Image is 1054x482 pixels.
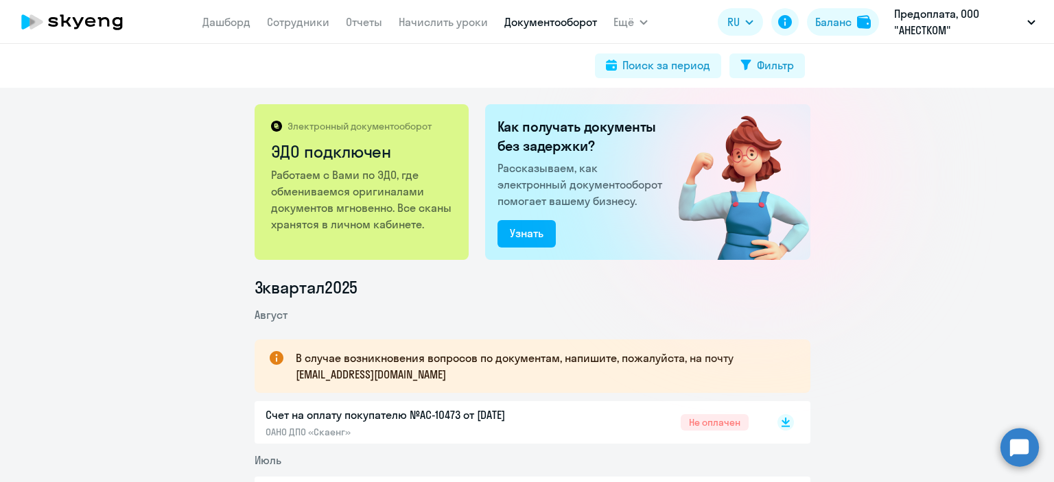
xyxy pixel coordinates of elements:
[807,8,879,36] button: Балансbalance
[729,53,805,78] button: Фильтр
[887,5,1042,38] button: Предоплата, ООО "АНЕСТКОМ"
[497,220,556,248] button: Узнать
[718,8,763,36] button: RU
[595,53,721,78] button: Поиск за период
[202,15,250,29] a: Дашборд
[757,57,794,73] div: Фильтр
[271,167,454,232] p: Работаем с Вами по ЭДО, где обмениваемся оригиналами документов мгновенно. Все сканы хранятся в л...
[266,426,554,438] p: ОАНО ДПО «Скаенг»
[399,15,488,29] a: Начислить уроки
[681,414,749,431] span: Не оплачен
[255,308,288,322] span: Август
[346,15,382,29] a: Отчеты
[255,453,281,467] span: Июль
[266,407,554,423] p: Счет на оплату покупателю №AC-10473 от [DATE]
[727,14,740,30] span: RU
[613,14,634,30] span: Ещё
[288,120,432,132] p: Электронный документооборот
[504,15,597,29] a: Документооборот
[266,407,749,438] a: Счет на оплату покупателю №AC-10473 от [DATE]ОАНО ДПО «Скаенг»Не оплачен
[510,225,543,241] div: Узнать
[255,276,810,298] li: 3 квартал 2025
[267,15,329,29] a: Сотрудники
[497,160,668,209] p: Рассказываем, как электронный документооборот помогает вашему бизнесу.
[656,104,810,260] img: connected
[622,57,710,73] div: Поиск за период
[497,117,668,156] h2: Как получать документы без задержки?
[894,5,1022,38] p: Предоплата, ООО "АНЕСТКОМ"
[296,350,786,383] p: В случае возникновения вопросов по документам, напишите, пожалуйста, на почту [EMAIL_ADDRESS][DOM...
[857,15,871,29] img: balance
[613,8,648,36] button: Ещё
[271,141,454,162] h2: ЭДО подключен
[815,14,852,30] div: Баланс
